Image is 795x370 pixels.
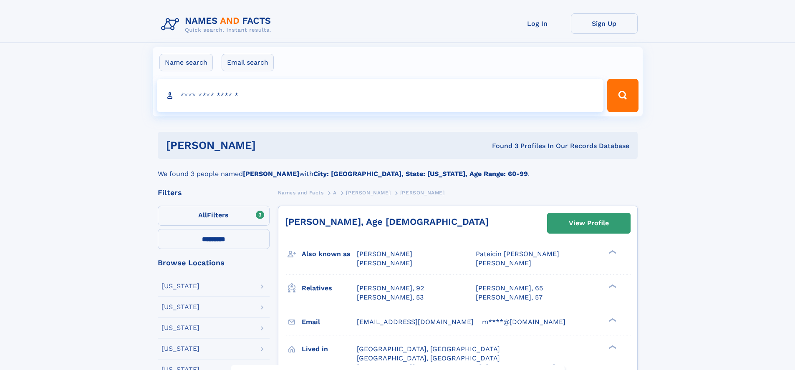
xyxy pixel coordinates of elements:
[476,293,543,302] a: [PERSON_NAME], 57
[302,281,357,295] h3: Relatives
[571,13,638,34] a: Sign Up
[162,283,199,289] div: [US_STATE]
[357,259,412,267] span: [PERSON_NAME]
[158,189,270,196] div: Filters
[504,13,571,34] a: Log In
[607,79,638,112] button: Search Button
[476,250,559,258] span: Pateicin [PERSON_NAME]
[158,206,270,226] label: Filters
[357,250,412,258] span: [PERSON_NAME]
[166,140,374,151] h1: [PERSON_NAME]
[159,54,213,71] label: Name search
[285,216,489,227] a: [PERSON_NAME], Age [DEMOGRAPHIC_DATA]
[333,190,337,196] span: A
[346,190,391,196] span: [PERSON_NAME]
[548,213,630,233] a: View Profile
[476,259,531,267] span: [PERSON_NAME]
[302,315,357,329] h3: Email
[357,293,424,302] a: [PERSON_NAME], 53
[569,214,609,233] div: View Profile
[157,79,604,112] input: search input
[333,187,337,198] a: A
[357,354,500,362] span: [GEOGRAPHIC_DATA], [GEOGRAPHIC_DATA]
[607,249,617,255] div: ❯
[222,54,274,71] label: Email search
[357,284,424,293] a: [PERSON_NAME], 92
[302,247,357,261] h3: Also known as
[158,259,270,267] div: Browse Locations
[607,283,617,289] div: ❯
[607,317,617,322] div: ❯
[476,284,543,293] a: [PERSON_NAME], 65
[278,187,324,198] a: Names and Facts
[313,170,528,178] b: City: [GEOGRAPHIC_DATA], State: [US_STATE], Age Range: 60-99
[158,13,278,36] img: Logo Names and Facts
[357,318,474,326] span: [EMAIL_ADDRESS][DOMAIN_NAME]
[162,325,199,331] div: [US_STATE]
[346,187,391,198] a: [PERSON_NAME]
[607,344,617,350] div: ❯
[158,159,638,179] div: We found 3 people named with .
[357,345,500,353] span: [GEOGRAPHIC_DATA], [GEOGRAPHIC_DATA]
[198,211,207,219] span: All
[374,141,629,151] div: Found 3 Profiles In Our Records Database
[302,342,357,356] h3: Lived in
[243,170,299,178] b: [PERSON_NAME]
[400,190,445,196] span: [PERSON_NAME]
[162,345,199,352] div: [US_STATE]
[162,304,199,310] div: [US_STATE]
